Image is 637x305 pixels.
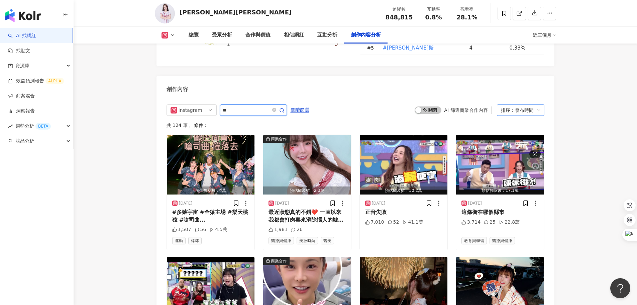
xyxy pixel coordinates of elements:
[8,108,35,115] a: 洞察報告
[15,134,34,149] span: 競品分析
[490,237,515,244] span: 醫療與健康
[8,48,30,54] a: 找貼文
[269,237,294,244] span: 醫療與健康
[377,41,464,55] td: #安格斯
[388,219,399,226] div: 52
[484,219,496,226] div: 25
[172,226,191,233] div: 1,507
[35,123,51,130] div: BETA
[290,104,310,115] button: 進階篩選
[456,135,544,195] img: post-image
[179,105,200,116] div: Instagram
[209,226,227,233] div: 4.5萬
[263,135,351,195] img: post-image
[272,108,276,112] span: close-circle
[263,186,351,195] div: 預估觸及數：2.3萬
[271,258,287,264] div: 商業合作
[468,201,482,206] div: [DATE]
[456,186,544,195] div: 預估觸及數：17.1萬
[501,105,534,116] div: 排序：發布時間
[383,44,434,52] span: #[PERSON_NAME]斯
[386,14,413,21] span: 848,815
[188,237,202,244] span: 棒球
[263,135,351,195] button: 商業合作預估觸及數：2.3萬
[269,209,346,224] div: 最近狀態真的不錯❤️ 一直以來我都會打肉毒來消除惱人的皺紋 這次來到聖宜診所找[PERSON_NAME]醫師打肉毒 你知道嗎？肉毒不只是改善紋路之外也可以改善臉部緊緻唷！ 肉毒拉提減少肌肉往下拉...
[456,135,544,195] button: 預估觸及數：17.1萬
[5,9,41,22] img: logo
[212,31,232,39] div: 受眾分析
[189,31,199,39] div: 總覽
[8,124,13,129] span: rise
[425,14,442,21] span: 0.8%
[461,237,487,244] span: 教育與學習
[275,201,289,206] div: [DATE]
[360,186,448,195] div: 預估觸及數：30.2萬
[155,3,175,23] img: KOL Avatar
[180,8,292,16] div: [PERSON_NAME][PERSON_NAME]
[167,135,255,195] button: 預估觸及數：4萬
[8,32,36,39] a: searchAI 找網紅
[386,6,413,13] div: 追蹤數
[317,31,337,39] div: 互動分析
[8,93,35,99] a: 商案媒合
[454,6,480,13] div: 觀看率
[167,135,255,195] img: post-image
[421,6,446,13] div: 互動率
[533,30,556,41] div: 近三個月
[272,107,276,113] span: close-circle
[179,201,193,206] div: [DATE]
[360,135,448,195] button: 預估觸及數：30.2萬
[284,31,304,39] div: 相似網紅
[15,119,51,134] span: 趨勢分析
[245,31,271,39] div: 合作與價值
[291,105,309,116] span: 進階篩選
[321,237,334,244] span: 醫美
[510,44,538,52] div: 0.33%
[15,58,29,73] span: 資源庫
[499,219,520,226] div: 22.8萬
[610,278,630,298] iframe: Help Scout Beacon - Open
[167,123,544,128] div: 共 124 筆 ， 條件：
[351,31,381,39] div: 創作內容分析
[367,44,377,52] div: # 5
[504,41,544,55] td: 0.33%
[167,86,188,93] div: 創作內容
[402,219,423,226] div: 41.1萬
[291,226,303,233] div: 26
[297,237,318,244] span: 美妝時尚
[167,186,255,195] div: 預估觸及數：4萬
[8,78,64,84] a: 效益預測報告ALPHA
[461,209,539,216] div: 這條街在哪個縣市
[360,135,448,195] img: post-image
[461,219,481,226] div: 3,714
[372,201,386,206] div: [DATE]
[383,41,434,55] button: #[PERSON_NAME]斯
[365,219,384,226] div: 7,010
[195,226,206,233] div: 56
[271,136,287,142] div: 商業合作
[269,226,288,233] div: 1,981
[172,237,186,244] span: 運動
[469,44,504,52] div: 4
[365,209,442,216] div: 正音失敗
[172,209,249,224] div: #多猿宇宙 #全猿主場 #樂天桃猿 #嗆司曲 [PERSON_NAME]尚青x猴系因仔嗆司曲《催落曲》正式發表， 10號隊友們陪著桃猿男兒朝向勝利催落去！ 賽前也由[PERSON_NAME]為今...
[444,107,488,113] div: AI 篩選商業合作內容
[456,14,477,21] span: 28.1%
